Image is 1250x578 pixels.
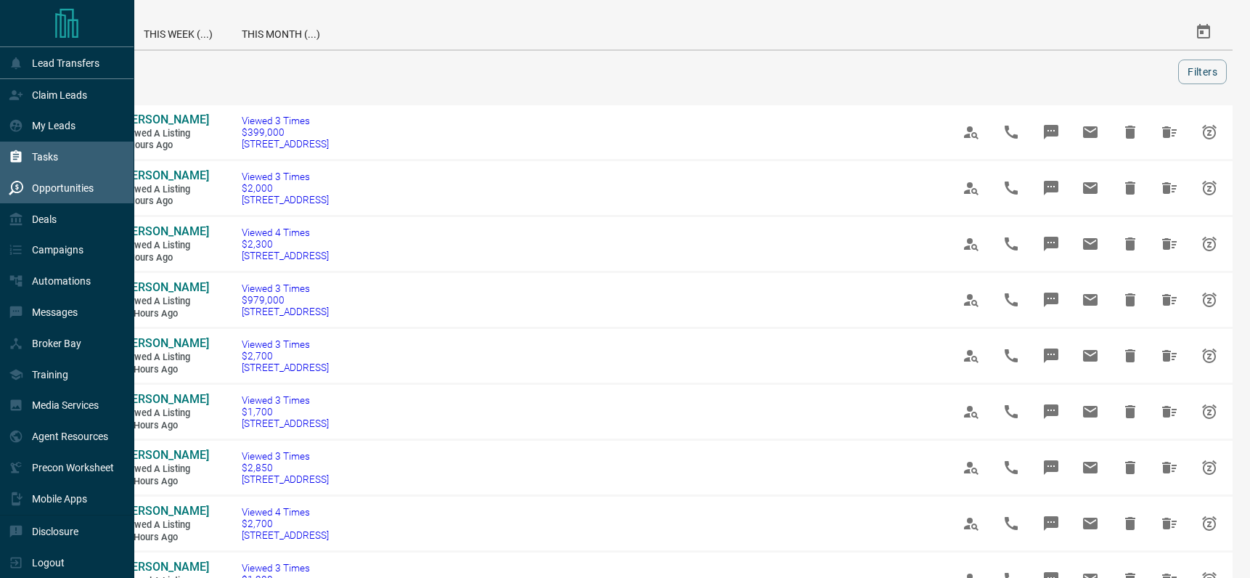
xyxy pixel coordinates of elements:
[121,463,208,476] span: Viewed a Listing
[242,250,329,261] span: [STREET_ADDRESS]
[1192,338,1227,373] span: Snooze
[121,308,208,320] span: 10 hours ago
[242,450,329,462] span: Viewed 3 Times
[121,560,208,575] a: [PERSON_NAME]
[121,252,208,264] span: 8 hours ago
[1034,338,1069,373] span: Message
[121,519,208,532] span: Viewed a Listing
[1113,394,1148,429] span: Hide
[1152,450,1187,485] span: Hide All from Xintong Chen
[242,506,329,518] span: Viewed 4 Times
[121,532,208,544] span: 10 hours ago
[1178,60,1227,84] button: Filters
[1192,171,1227,205] span: Snooze
[994,227,1029,261] span: Call
[1113,338,1148,373] span: Hide
[242,182,329,194] span: $2,000
[242,282,329,317] a: Viewed 3 Times$979,000[STREET_ADDRESS]
[121,476,208,488] span: 10 hours ago
[242,171,329,205] a: Viewed 3 Times$2,000[STREET_ADDRESS]
[227,15,335,49] div: This Month (...)
[1152,338,1187,373] span: Hide All from Maggie Wang
[954,394,989,429] span: View Profile
[242,194,329,205] span: [STREET_ADDRESS]
[242,350,329,362] span: $2,700
[1192,506,1227,541] span: Snooze
[121,448,208,463] a: [PERSON_NAME]
[121,351,208,364] span: Viewed a Listing
[994,282,1029,317] span: Call
[1192,115,1227,150] span: Snooze
[954,450,989,485] span: View Profile
[121,224,209,238] span: [PERSON_NAME]
[242,126,329,138] span: $399,000
[1113,450,1148,485] span: Hide
[242,294,329,306] span: $979,000
[1186,15,1221,49] button: Select Date Range
[242,394,329,429] a: Viewed 3 Times$1,700[STREET_ADDRESS]
[121,128,208,140] span: Viewed a Listing
[242,238,329,250] span: $2,300
[121,168,209,182] span: [PERSON_NAME]
[1073,506,1108,541] span: Email
[1034,450,1069,485] span: Message
[1034,227,1069,261] span: Message
[1073,338,1108,373] span: Email
[1152,506,1187,541] span: Hide All from Xintong Chen
[242,338,329,350] span: Viewed 3 Times
[121,392,209,406] span: [PERSON_NAME]
[242,518,329,529] span: $2,700
[121,224,208,240] a: [PERSON_NAME]
[121,113,208,128] a: [PERSON_NAME]
[242,406,329,418] span: $1,700
[242,362,329,373] span: [STREET_ADDRESS]
[1073,227,1108,261] span: Email
[121,407,208,420] span: Viewed a Listing
[1192,282,1227,317] span: Snooze
[242,138,329,150] span: [STREET_ADDRESS]
[242,506,329,541] a: Viewed 4 Times$2,700[STREET_ADDRESS]
[1113,115,1148,150] span: Hide
[1073,115,1108,150] span: Email
[121,139,208,152] span: 3 hours ago
[1034,506,1069,541] span: Message
[121,364,208,376] span: 10 hours ago
[242,171,329,182] span: Viewed 3 Times
[1073,394,1108,429] span: Email
[1113,171,1148,205] span: Hide
[1192,394,1227,429] span: Snooze
[121,280,209,294] span: [PERSON_NAME]
[1152,227,1187,261] span: Hide All from Erica Tang
[121,504,208,519] a: [PERSON_NAME]
[121,195,208,208] span: 7 hours ago
[242,562,329,574] span: Viewed 3 Times
[242,115,329,150] a: Viewed 3 Times$399,000[STREET_ADDRESS]
[994,506,1029,541] span: Call
[1152,282,1187,317] span: Hide All from Maggie Wang
[954,338,989,373] span: View Profile
[242,473,329,485] span: [STREET_ADDRESS]
[121,280,208,296] a: [PERSON_NAME]
[954,506,989,541] span: View Profile
[242,227,329,238] span: Viewed 4 Times
[242,282,329,294] span: Viewed 3 Times
[1113,282,1148,317] span: Hide
[1192,227,1227,261] span: Snooze
[1152,171,1187,205] span: Hide All from Tamana Khatri
[1113,227,1148,261] span: Hide
[1192,450,1227,485] span: Snooze
[242,529,329,541] span: [STREET_ADDRESS]
[121,448,209,462] span: [PERSON_NAME]
[1113,506,1148,541] span: Hide
[954,227,989,261] span: View Profile
[994,450,1029,485] span: Call
[954,115,989,150] span: View Profile
[1073,450,1108,485] span: Email
[121,240,208,252] span: Viewed a Listing
[121,336,208,351] a: [PERSON_NAME]
[1034,394,1069,429] span: Message
[242,418,329,429] span: [STREET_ADDRESS]
[242,462,329,473] span: $2,850
[994,338,1029,373] span: Call
[121,560,209,574] span: [PERSON_NAME]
